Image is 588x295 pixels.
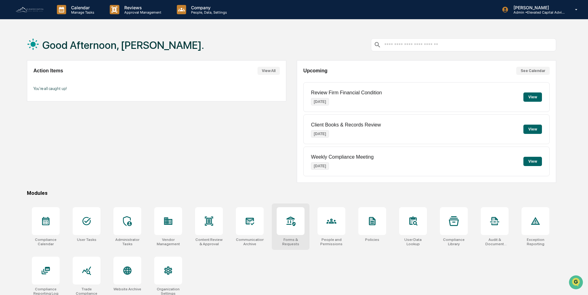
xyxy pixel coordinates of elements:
[523,125,542,134] button: View
[44,105,75,109] a: Powered byPylon
[105,49,113,57] button: Start new chat
[15,6,45,13] img: logo
[568,275,585,291] iframe: Open customer support
[6,90,11,95] div: 🔎
[51,78,77,84] span: Attestations
[311,162,329,170] p: [DATE]
[42,39,204,51] h1: Good Afternoon, [PERSON_NAME].
[42,75,79,87] a: 🗄️Attestations
[236,237,264,246] div: Communications Archive
[186,10,230,15] p: People, Data, Settings
[258,67,280,75] button: View All
[154,237,182,246] div: Vendor Management
[399,237,427,246] div: User Data Lookup
[523,157,542,166] button: View
[516,67,550,75] button: See Calendar
[365,237,379,242] div: Policies
[21,53,78,58] div: We're available if you need us!
[311,130,329,138] p: [DATE]
[195,237,223,246] div: Content Review & Approval
[32,237,60,246] div: Compliance Calendar
[119,10,164,15] p: Approval Management
[12,90,39,96] span: Data Lookup
[523,92,542,102] button: View
[119,5,164,10] p: Reviews
[62,105,75,109] span: Pylon
[277,237,305,246] div: Forms & Requests
[6,13,113,23] p: How can we help?
[186,5,230,10] p: Company
[311,154,373,160] p: Weekly Compliance Meeting
[440,237,468,246] div: Compliance Library
[311,90,382,96] p: Review Firm Financial Condition
[303,68,327,74] h2: Upcoming
[522,237,549,246] div: Exception Reporting
[77,237,96,242] div: User Tasks
[27,190,556,196] div: Modules
[4,87,41,98] a: 🔎Data Lookup
[509,5,566,10] p: [PERSON_NAME]
[113,237,141,246] div: Administrator Tasks
[113,287,141,291] div: Website Archive
[6,47,17,58] img: 1746055101610-c473b297-6a78-478c-a979-82029cc54cd1
[66,5,97,10] p: Calendar
[33,86,280,91] p: You're all caught up!
[21,47,101,53] div: Start new chat
[6,79,11,83] div: 🖐️
[509,10,566,15] p: Admin • Elevated Capital Advisors
[311,122,381,128] p: Client Books & Records Review
[481,237,509,246] div: Audit & Document Logs
[33,68,63,74] h2: Action Items
[4,75,42,87] a: 🖐️Preclearance
[45,79,50,83] div: 🗄️
[311,98,329,105] p: [DATE]
[317,237,345,246] div: People and Permissions
[12,78,40,84] span: Preclearance
[66,10,97,15] p: Manage Tasks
